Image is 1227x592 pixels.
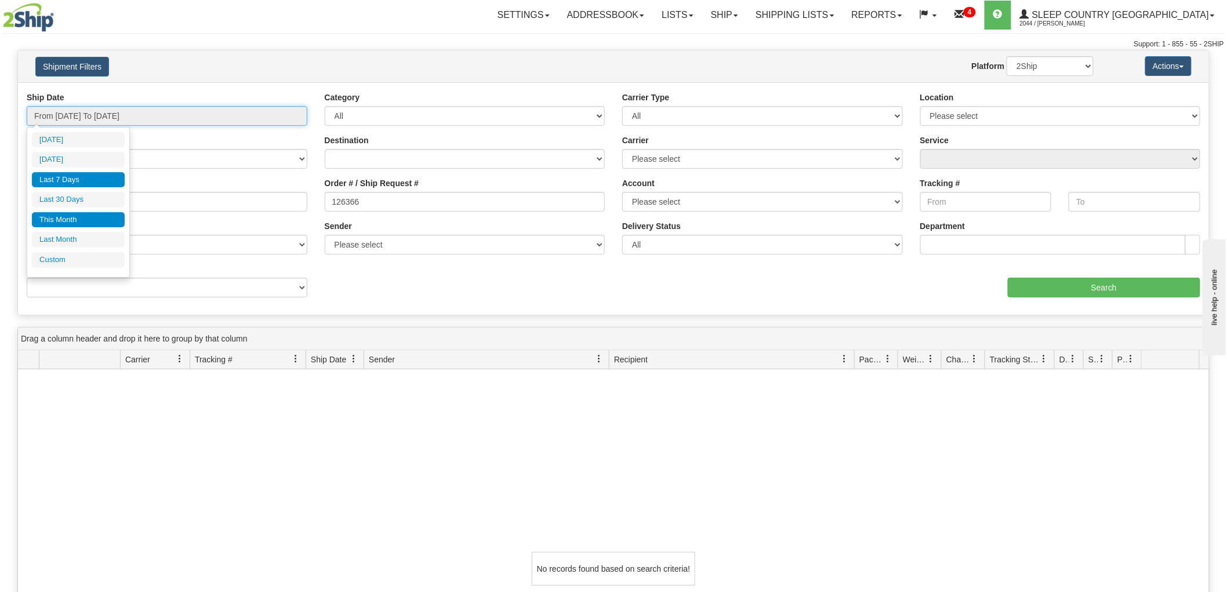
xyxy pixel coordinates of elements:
label: Platform [972,60,1005,72]
a: Shipping lists [747,1,843,30]
button: Actions [1145,56,1192,76]
li: This Month [32,212,125,228]
input: From [920,192,1052,212]
span: Shipment Issues [1088,354,1098,365]
li: Last 30 Days [32,192,125,208]
span: Carrier [125,354,150,365]
a: Shipment Issues filter column settings [1092,349,1112,369]
span: Tracking Status [990,354,1040,365]
a: Charge filter column settings [965,349,985,369]
label: Order # / Ship Request # [325,177,419,189]
label: Delivery Status [622,220,681,232]
a: Carrier filter column settings [170,349,190,369]
li: Custom [32,252,125,268]
a: Tracking Status filter column settings [1034,349,1054,369]
li: Last Month [32,232,125,248]
span: Tracking # [195,354,233,365]
a: Sleep Country [GEOGRAPHIC_DATA] 2044 / [PERSON_NAME] [1011,1,1224,30]
input: Search [1008,278,1200,297]
a: Sender filter column settings [589,349,609,369]
label: Sender [325,220,352,232]
button: Shipment Filters [35,57,109,77]
span: Packages [859,354,884,365]
a: Pickup Status filter column settings [1121,349,1141,369]
img: logo2044.jpg [3,3,54,32]
input: To [1069,192,1200,212]
a: Ship Date filter column settings [344,349,364,369]
sup: 4 [964,7,976,17]
div: No records found based on search criteria! [532,552,695,586]
iframe: chat widget [1200,237,1226,355]
label: Ship Date [27,92,64,103]
div: grid grouping header [18,328,1209,350]
span: Ship Date [311,354,346,365]
a: Packages filter column settings [878,349,898,369]
span: Delivery Status [1059,354,1069,365]
label: Account [622,177,655,189]
span: Pickup Status [1117,354,1127,365]
label: Carrier [622,135,649,146]
label: Category [325,92,360,103]
a: Lists [653,1,702,30]
a: Weight filter column settings [921,349,941,369]
li: [DATE] [32,132,125,148]
div: Support: 1 - 855 - 55 - 2SHIP [3,39,1224,49]
a: Recipient filter column settings [834,349,854,369]
span: Recipient [614,354,648,365]
li: [DATE] [32,152,125,168]
span: 2044 / [PERSON_NAME] [1020,18,1107,30]
label: Destination [325,135,369,146]
span: Charge [946,354,971,365]
li: Last 7 Days [32,172,125,188]
a: Delivery Status filter column settings [1063,349,1083,369]
label: Department [920,220,965,232]
div: live help - online [9,10,107,19]
a: 4 [946,1,985,30]
a: Ship [702,1,747,30]
label: Location [920,92,954,103]
a: Settings [489,1,558,30]
label: Tracking # [920,177,960,189]
a: Addressbook [558,1,654,30]
span: Sleep Country [GEOGRAPHIC_DATA] [1029,10,1209,20]
span: Sender [369,354,395,365]
label: Service [920,135,949,146]
label: Carrier Type [622,92,669,103]
a: Tracking # filter column settings [286,349,306,369]
a: Reports [843,1,911,30]
span: Weight [903,354,927,365]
